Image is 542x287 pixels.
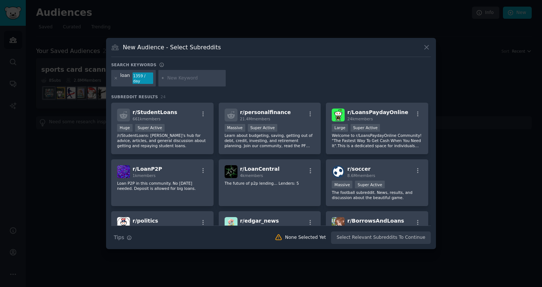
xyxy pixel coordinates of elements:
button: Tips [111,231,134,244]
span: r/ soccer [347,166,370,172]
div: Huge [117,124,133,132]
img: LoansPaydayOnline [332,109,345,121]
div: loan [120,72,130,84]
span: 661k members [133,117,161,121]
span: 1k members [133,173,156,178]
div: None Selected Yet [285,234,326,241]
img: LoanCentral [225,165,237,178]
span: r/ politics [133,218,158,224]
p: The future of p2p lending... Lenders: 5 [225,181,315,186]
img: soccer [332,165,345,178]
img: BorrowsAndLoans [332,217,345,230]
div: Super Active [248,124,278,132]
input: New Keyword [167,75,223,82]
span: r/ LoansPaydayOnline [347,109,408,115]
p: Learn about budgeting, saving, getting out of debt, credit, investing, and retirement planning. J... [225,133,315,148]
span: 442 members [240,225,266,230]
span: 21.4M members [240,117,270,121]
p: /r/StudentLoans: [PERSON_NAME]'s hub for advice, articles, and general discussion about getting a... [117,133,208,148]
span: Tips [114,234,124,241]
div: Large [332,124,348,132]
span: 10k members [347,225,373,230]
p: Welcome to r/LoansPaydayOnline Community! "The Fastest Way To Get Cash When You Need It".This is ... [332,133,422,148]
span: 8.9M members [133,225,161,230]
span: Subreddit Results [111,94,158,99]
span: 4k members [240,173,263,178]
span: r/ personalfinance [240,109,291,115]
div: Massive [225,124,245,132]
p: Loan P2P in this community. No [DATE] needed. Deposit is allowed for big loans. [117,181,208,191]
h3: Search keywords [111,62,156,67]
img: edgar_news [225,217,237,230]
span: r/ StudentLoans [133,109,177,115]
span: r/ edgar_news [240,218,279,224]
div: Super Active [355,181,385,188]
img: LoanP2P [117,165,130,178]
span: r/ LoanP2P [133,166,162,172]
p: The football subreddit. News, results, and discussion about the beautiful game. [332,190,422,200]
div: Super Active [135,124,165,132]
span: r/ LoanCentral [240,166,280,172]
div: Massive [332,181,352,188]
span: 24k members [347,117,373,121]
span: 24 [161,95,166,99]
img: politics [117,217,130,230]
div: 1359 / day [133,72,153,84]
span: r/ BorrowsAndLoans [347,218,404,224]
h3: New Audience - Select Subreddits [123,43,221,51]
span: 8.6M members [347,173,375,178]
div: Super Active [351,124,380,132]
